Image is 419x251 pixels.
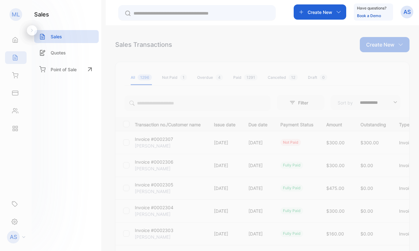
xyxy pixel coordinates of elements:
span: 0 [320,74,327,80]
span: 1291 [244,74,258,80]
span: 12 [289,74,298,80]
span: $0.00 [360,208,373,214]
p: Transaction no./Customer name [135,120,206,128]
p: [DATE] [248,139,267,146]
iframe: LiveChat chat widget [392,224,419,251]
button: Create New [294,4,346,20]
p: [DATE] [214,139,235,146]
button: AS [401,4,413,20]
p: [DATE] [214,230,235,237]
p: [DATE] [248,230,267,237]
p: Invoice [399,185,418,191]
p: Outstanding [360,120,386,128]
p: [PERSON_NAME] [135,165,171,172]
p: [PERSON_NAME] [135,142,171,149]
p: [DATE] [248,185,267,191]
div: Sales Transactions [115,40,172,49]
span: 1296 [138,74,152,80]
span: $160.00 [326,231,344,236]
p: Invoice [399,162,418,169]
p: Invoice #0002304 [135,204,173,211]
p: Invoice #0002306 [135,159,173,165]
span: 4 [216,74,223,80]
div: Paid [233,75,258,80]
p: ML [12,10,20,19]
p: AS [403,8,411,16]
p: Create New [366,41,394,48]
span: $300.00 [326,208,345,214]
a: Book a Demo [357,13,381,18]
div: fully paid [280,230,303,237]
a: Point of Sale [34,62,99,76]
p: [PERSON_NAME] [135,211,171,217]
span: $475.00 [326,185,344,191]
p: AS [10,233,17,241]
div: Cancelled [268,75,298,80]
p: Amount [326,120,347,128]
button: Sort by [331,95,400,110]
span: $0.00 [360,185,373,191]
span: $300.00 [326,163,345,168]
p: Quotes [51,49,66,56]
a: Quotes [34,46,99,59]
p: Due date [248,120,267,128]
a: Sales [34,30,99,43]
p: Type [399,120,418,128]
div: not paid [280,139,301,146]
p: Payment Status [280,120,313,128]
p: Point of Sale [51,66,77,73]
p: Invoice [399,139,418,146]
p: Sort by [338,99,353,106]
p: Invoice #0002303 [135,227,173,234]
p: [PERSON_NAME] [135,234,171,240]
p: Have questions? [357,5,386,11]
span: $0.00 [360,163,373,168]
p: Invoice #0002305 [135,181,173,188]
p: Issue date [214,120,235,128]
p: [PERSON_NAME] [135,188,171,195]
span: $300.00 [360,140,379,145]
div: Draft [308,75,327,80]
span: $300.00 [326,140,345,145]
p: Sales [51,33,62,40]
div: fully paid [280,162,303,169]
span: $0.00 [360,231,373,236]
div: Not Paid [162,75,187,80]
p: [DATE] [248,208,267,214]
h1: sales [34,10,49,19]
p: [DATE] [214,162,235,169]
p: [DATE] [214,185,235,191]
p: Create New [308,9,332,16]
p: Invoice [399,208,418,214]
p: [DATE] [214,208,235,214]
span: 1 [180,74,187,80]
button: Create New [360,37,410,52]
div: fully paid [280,207,303,214]
p: [DATE] [248,162,267,169]
div: fully paid [280,185,303,191]
p: Invoice #0002307 [135,136,173,142]
div: Overdue [197,75,223,80]
div: All [131,75,152,80]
